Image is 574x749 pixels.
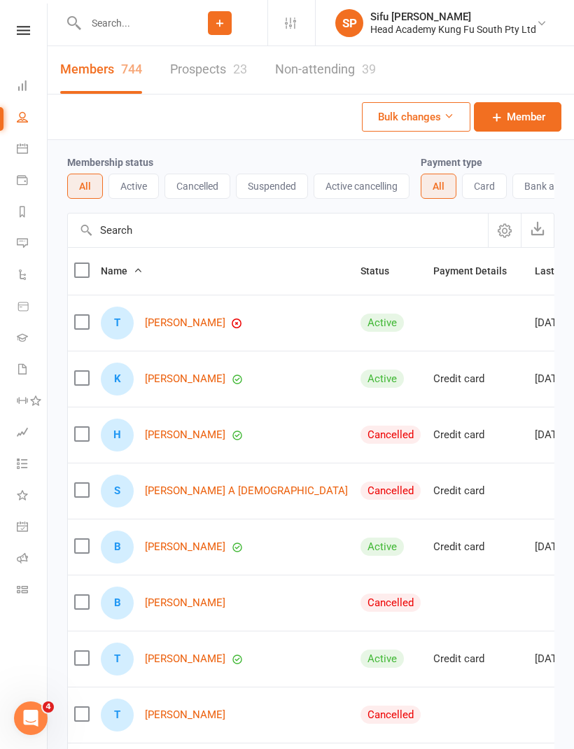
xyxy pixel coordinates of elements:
[421,174,456,199] button: All
[43,701,54,713] span: 4
[17,103,48,134] a: People
[101,587,134,619] div: B
[360,262,405,279] button: Status
[145,709,225,721] a: [PERSON_NAME]
[421,157,482,168] label: Payment type
[362,102,470,132] button: Bulk changes
[145,429,225,441] a: [PERSON_NAME]
[314,174,409,199] button: Active cancelling
[17,197,48,229] a: Reports
[462,174,507,199] button: Card
[17,292,48,323] a: Product Sales
[370,23,536,36] div: Head Academy Kung Fu South Pty Ltd
[370,10,536,23] div: Sifu [PERSON_NAME]
[17,71,48,103] a: Dashboard
[360,265,405,276] span: Status
[433,541,522,553] div: Credit card
[67,157,153,168] label: Membership status
[360,482,421,500] div: Cancelled
[433,265,522,276] span: Payment Details
[81,13,172,33] input: Search...
[101,699,134,731] div: T
[101,265,143,276] span: Name
[145,597,225,609] a: [PERSON_NAME]
[360,314,404,332] div: Active
[17,134,48,166] a: Calendar
[68,213,488,247] input: Search
[17,544,48,575] a: Roll call kiosk mode
[507,108,545,125] span: Member
[14,701,48,735] iframe: Intercom live chat
[360,538,404,556] div: Active
[275,45,376,94] a: Non-attending39
[108,174,159,199] button: Active
[101,475,134,507] div: S
[17,166,48,197] a: Payments
[101,363,134,395] div: K
[360,370,404,388] div: Active
[360,594,421,612] div: Cancelled
[101,307,134,339] div: T
[236,174,308,199] button: Suspended
[335,9,363,37] div: SP
[474,102,561,132] a: Member
[433,373,522,385] div: Credit card
[121,62,142,76] div: 744
[145,317,225,329] a: [PERSON_NAME]
[433,485,522,497] div: Credit card
[433,262,522,279] button: Payment Details
[17,575,48,607] a: Class kiosk mode
[362,62,376,76] div: 39
[17,512,48,544] a: General attendance kiosk mode
[67,174,103,199] button: All
[170,45,247,94] a: Prospects23
[101,262,143,279] button: Name
[101,643,134,675] div: T
[145,373,225,385] a: [PERSON_NAME]
[145,485,348,497] a: [PERSON_NAME] A [DEMOGRAPHIC_DATA]
[60,45,142,94] a: Members744
[433,429,522,441] div: Credit card
[17,481,48,512] a: What's New
[101,531,134,563] div: B
[145,541,225,553] a: [PERSON_NAME]
[433,653,522,665] div: Credit card
[101,419,134,451] div: H
[360,706,421,724] div: Cancelled
[145,653,225,665] a: [PERSON_NAME]
[17,418,48,449] a: Assessments
[233,62,247,76] div: 23
[360,426,421,444] div: Cancelled
[360,650,404,668] div: Active
[164,174,230,199] button: Cancelled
